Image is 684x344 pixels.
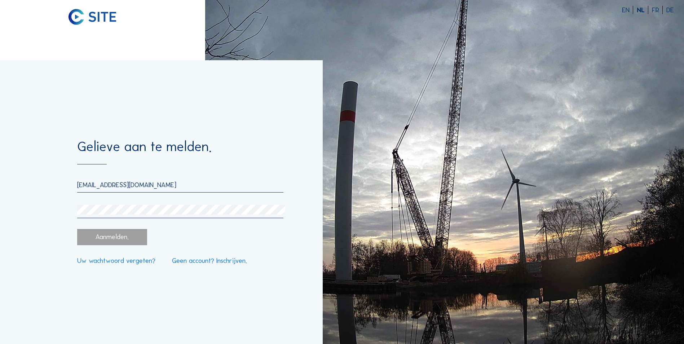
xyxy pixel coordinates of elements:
[666,7,674,14] div: DE
[69,9,116,25] img: C-SITE logo
[77,257,155,264] a: Uw wachtwoord vergeten?
[77,229,147,245] div: Aanmelden.
[652,7,663,14] div: FR
[172,257,247,264] a: Geen account? Inschrijven.
[77,140,283,164] div: Gelieve aan te melden.
[622,7,633,14] div: EN
[637,7,648,14] div: NL
[77,181,283,189] input: E-mail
